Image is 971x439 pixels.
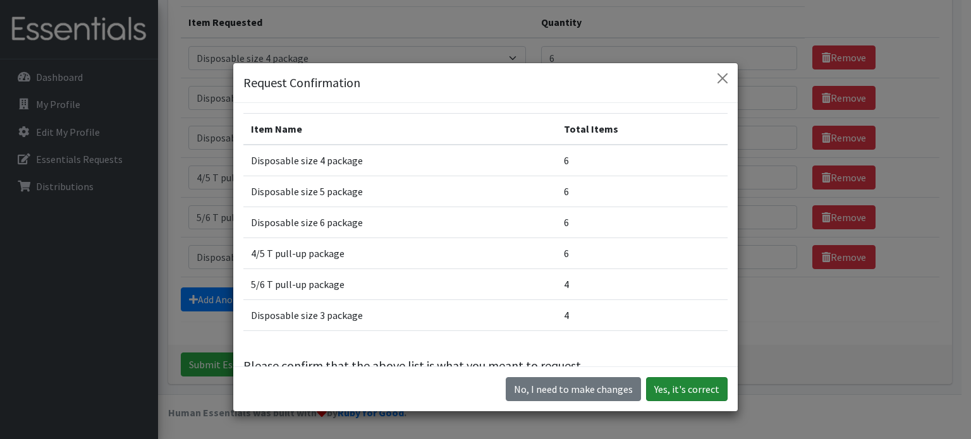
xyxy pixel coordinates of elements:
td: 6 [556,145,728,176]
td: 6 [556,176,728,207]
td: Disposable size 4 package [243,145,556,176]
td: 6 [556,238,728,269]
td: Disposable size 3 package [243,300,556,331]
button: Close [712,68,733,88]
h5: Request Confirmation [243,73,360,92]
th: Item Name [243,114,556,145]
td: 5/6 T pull-up package [243,269,556,300]
button: No I need to make changes [506,377,641,401]
th: Total Items [556,114,728,145]
td: 4/5 T pull-up package [243,238,556,269]
button: Yes, it's correct [646,377,728,401]
td: 4 [556,300,728,331]
td: 6 [556,207,728,238]
td: Disposable size 6 package [243,207,556,238]
td: Disposable size 5 package [243,176,556,207]
td: 4 [556,269,728,300]
p: Please confirm that the above list is what you meant to request. [243,356,728,375]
